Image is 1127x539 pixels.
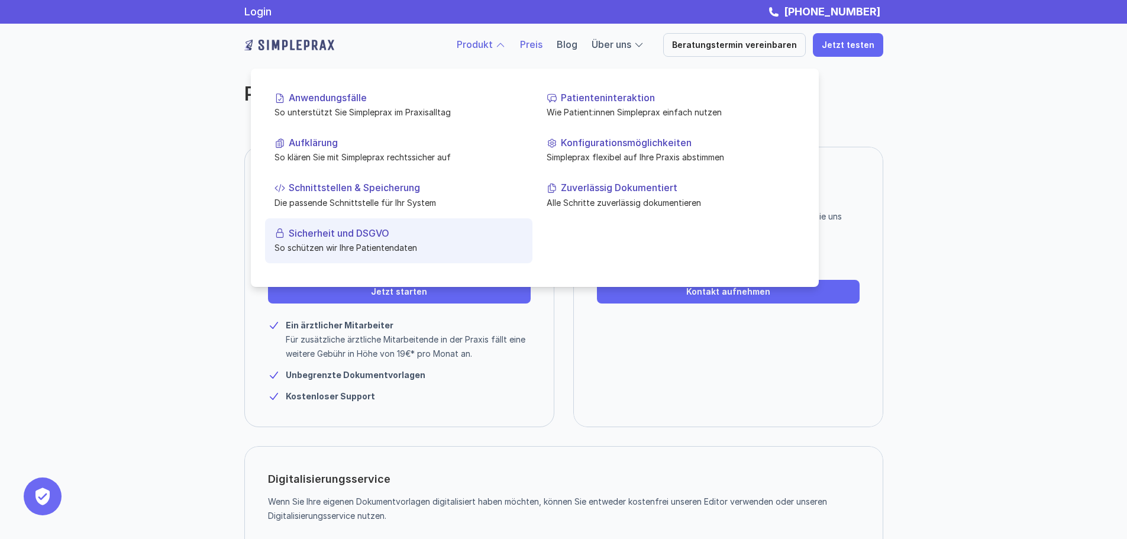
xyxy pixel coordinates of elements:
p: Wenn Sie Ihre eigenen Dokumentvorlagen digitalisiert haben möchten, können Sie entweder kostenfre... [268,495,851,523]
a: Produkt [457,38,493,50]
a: Zuverlässig DokumentiertAlle Schritte zuverlässig dokumentieren [537,173,805,218]
a: [PHONE_NUMBER] [781,5,883,18]
p: Alle Schritte zuverlässig dokumentieren [547,196,795,208]
p: Simpleprax flexibel auf Ihre Praxis abstimmen [547,151,795,163]
a: Über uns [592,38,631,50]
p: So klären Sie mit Simpleprax rechtssicher auf [275,151,523,163]
strong: Kostenloser Support [286,391,375,401]
a: KonfigurationsmöglichkeitenSimpleprax flexibel auf Ihre Praxis abstimmen [537,128,805,173]
a: AnwendungsfälleSo unterstützt Sie Simpleprax im Praxisalltag [265,83,532,128]
a: Schnittstellen & SpeicherungDie passende Schnittstelle für Ihr System [265,173,532,218]
h2: Preis [244,83,688,105]
p: Beratungstermin vereinbaren [672,40,797,50]
a: AufklärungSo klären Sie mit Simpleprax rechtssicher auf [265,128,532,173]
a: Jetzt testen [813,33,883,57]
strong: Ein ärztlicher Mitarbeiter [286,320,393,330]
p: Konfigurationsmöglichkeiten [561,137,795,149]
p: Anwendungsfälle [289,92,523,104]
strong: Unbegrenzte Dokumentvorlagen [286,370,425,380]
p: Jetzt starten [371,287,427,297]
p: Schnittstellen & Speicherung [289,182,523,193]
p: Die passende Schnittstelle für Ihr System [275,196,523,208]
a: PatienteninteraktionWie Patient:innen Simpleprax einfach nutzen [537,83,805,128]
p: Digitalisierungsservice [268,470,390,489]
p: Patienteninteraktion [561,92,795,104]
a: Login [244,5,272,18]
a: Jetzt starten [268,280,531,304]
a: Beratungstermin vereinbaren [663,33,806,57]
p: Kontakt aufnehmen [686,287,770,297]
p: So unterstützt Sie Simpleprax im Praxisalltag [275,106,523,118]
a: Sicherheit und DSGVOSo schützen wir Ihre Patientendaten [265,218,532,263]
p: Sicherheit und DSGVO [289,227,523,238]
p: Zuverlässig Dokumentiert [561,182,795,193]
strong: [PHONE_NUMBER] [784,5,880,18]
a: Kontakt aufnehmen [597,280,860,304]
p: Für zusätzliche ärztliche Mitarbeitende in der Praxis fällt eine weitere Gebühr in Höhe von 19€* ... [286,333,531,361]
p: So schützen wir Ihre Patientendaten [275,241,523,254]
p: Wie Patient:innen Simpleprax einfach nutzen [547,106,795,118]
p: Aufklärung [289,137,523,149]
a: Preis [520,38,542,50]
p: Jetzt testen [822,40,874,50]
a: Blog [557,38,577,50]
